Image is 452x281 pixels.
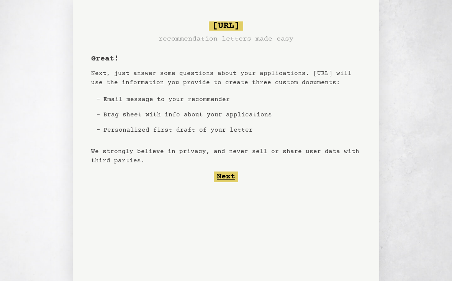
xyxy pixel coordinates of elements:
h1: Great! [91,54,119,64]
h3: recommendation letters made easy [159,34,293,44]
p: We strongly believe in privacy, and never sell or share user data with third parties. [91,147,361,165]
li: Email message to your recommender [100,92,275,107]
span: [URL] [209,21,243,31]
li: Personalized first draft of your letter [100,123,275,138]
p: Next, just answer some questions about your applications. [URL] will use the information you prov... [91,69,361,87]
li: Brag sheet with info about your applications [100,107,275,123]
button: Next [214,172,238,182]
